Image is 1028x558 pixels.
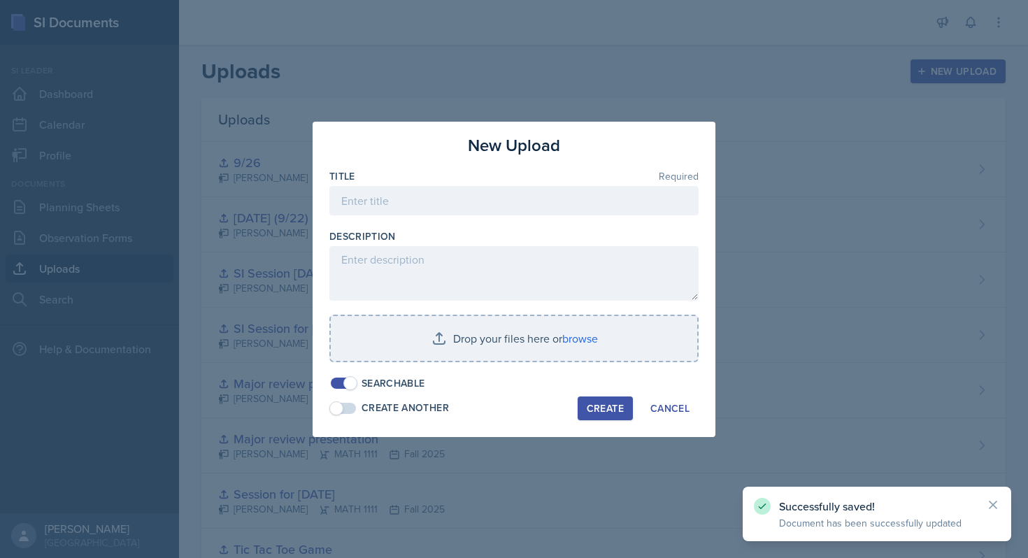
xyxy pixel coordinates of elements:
div: Cancel [650,403,690,414]
label: Description [329,229,396,243]
span: Required [659,171,699,181]
p: Successfully saved! [779,499,975,513]
div: Create [587,403,624,414]
h3: New Upload [468,133,560,158]
div: Searchable [362,376,425,391]
input: Enter title [329,186,699,215]
p: Document has been successfully updated [779,516,975,530]
label: Title [329,169,355,183]
button: Create [578,396,633,420]
button: Cancel [641,396,699,420]
div: Create Another [362,401,449,415]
